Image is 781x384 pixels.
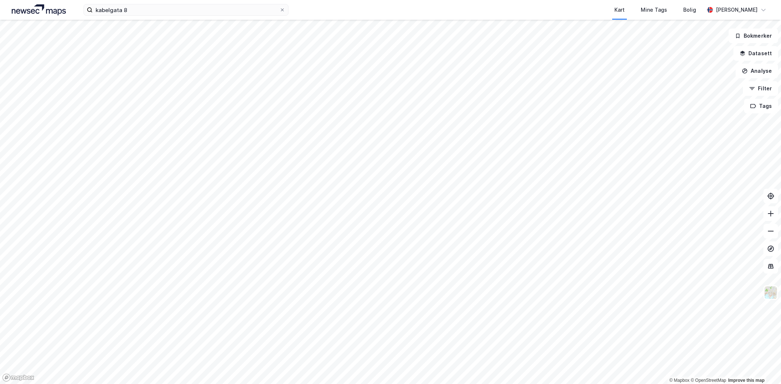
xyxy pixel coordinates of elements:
[764,286,778,300] img: Z
[728,378,765,383] a: Improve this map
[12,4,66,15] img: logo.a4113a55bc3d86da70a041830d287a7e.svg
[669,378,689,383] a: Mapbox
[733,46,778,61] button: Datasett
[691,378,726,383] a: OpenStreetMap
[641,5,667,14] div: Mine Tags
[744,99,778,113] button: Tags
[729,29,778,43] button: Bokmerker
[743,81,778,96] button: Filter
[736,64,778,78] button: Analyse
[614,5,625,14] div: Kart
[93,4,279,15] input: Søk på adresse, matrikkel, gårdeiere, leietakere eller personer
[744,349,781,384] iframe: Chat Widget
[683,5,696,14] div: Bolig
[2,373,34,382] a: Mapbox homepage
[716,5,758,14] div: [PERSON_NAME]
